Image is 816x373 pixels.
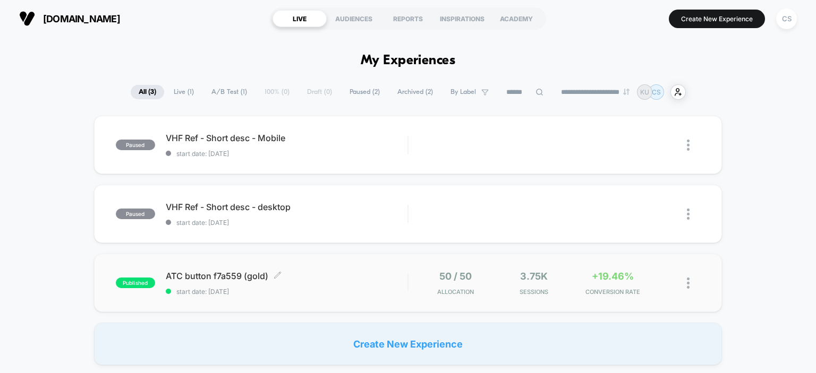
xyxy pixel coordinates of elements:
img: close [687,209,690,220]
img: Visually logo [19,11,35,27]
div: LIVE [273,10,327,27]
p: CS [652,88,661,96]
img: end [623,89,630,95]
div: INSPIRATIONS [435,10,489,27]
img: close [687,277,690,289]
span: VHF Ref - Short desc - desktop [166,202,408,212]
span: start date: [DATE] [166,219,408,227]
span: 3.75k [520,271,548,282]
span: By Label [450,88,476,96]
div: AUDIENCES [327,10,381,27]
div: REPORTS [381,10,435,27]
div: Create New Experience [94,323,722,365]
span: start date: [DATE] [166,150,408,158]
span: ATC button f7a559 (gold) [166,271,408,281]
div: CS [776,8,797,29]
span: paused [116,209,155,219]
span: Archived ( 2 ) [389,85,441,99]
span: start date: [DATE] [166,288,408,296]
span: paused [116,140,155,150]
div: ACADEMY [489,10,543,27]
button: CS [773,8,800,30]
span: A/B Test ( 1 ) [203,85,255,99]
span: VHF Ref - Short desc - Mobile [166,133,408,143]
span: All ( 3 ) [131,85,164,99]
span: Live ( 1 ) [166,85,202,99]
button: Create New Experience [669,10,765,28]
span: +19.46% [592,271,634,282]
h1: My Experiences [361,53,456,68]
span: published [116,277,155,288]
span: [DOMAIN_NAME] [43,13,120,24]
button: [DOMAIN_NAME] [16,10,123,27]
img: close [687,140,690,151]
span: Paused ( 2 ) [342,85,388,99]
span: Allocation [437,288,474,296]
span: Sessions [497,288,571,296]
span: 50 / 50 [439,271,472,282]
p: KU [640,88,649,96]
span: CONVERSION RATE [576,288,649,296]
